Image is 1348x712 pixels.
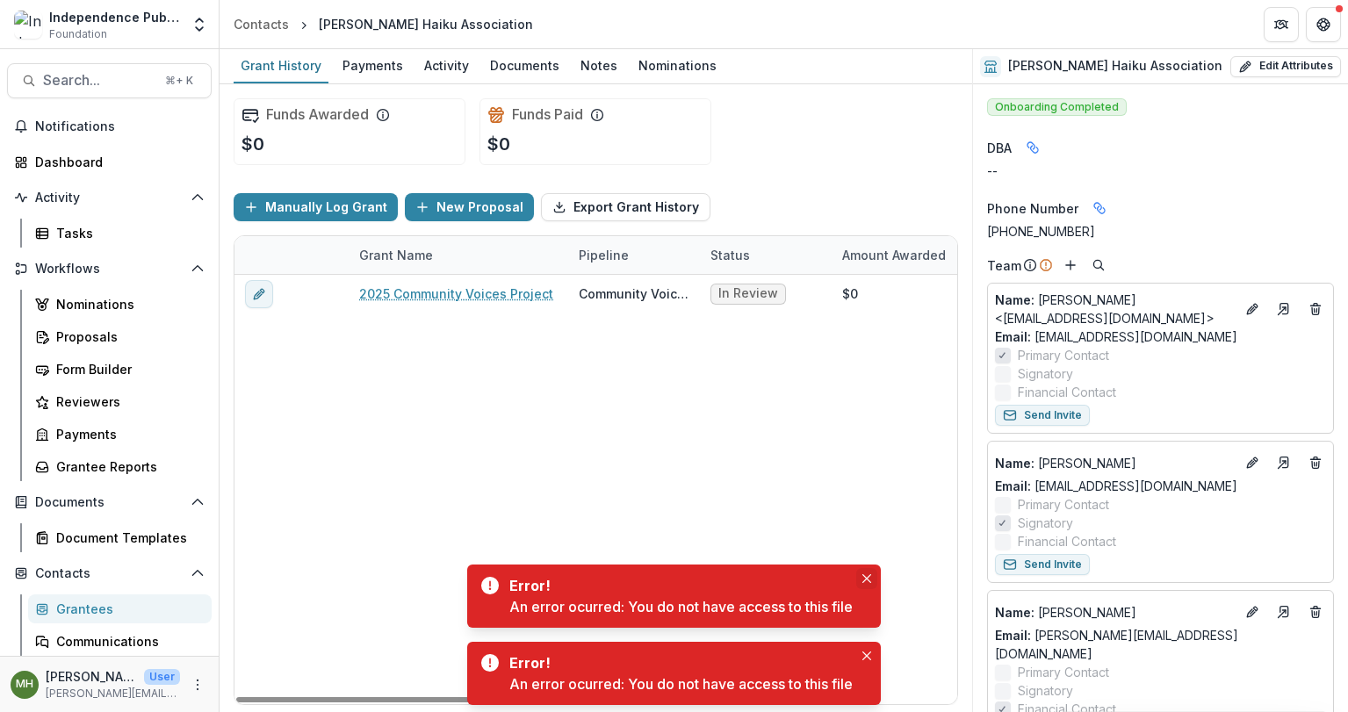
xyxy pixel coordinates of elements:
[631,49,724,83] a: Nominations
[46,667,137,686] p: [PERSON_NAME]
[1018,383,1116,401] span: Financial Contact
[227,11,540,37] nav: breadcrumb
[856,568,877,589] button: Close
[14,11,42,39] img: Independence Public Media Foundation
[995,478,1031,493] span: Email:
[1242,298,1263,320] button: Edit
[995,454,1235,472] a: Name: [PERSON_NAME]
[349,246,443,264] div: Grant Name
[49,26,107,42] span: Foundation
[28,594,212,623] a: Grantees
[56,425,198,443] div: Payments
[234,15,289,33] div: Contacts
[162,71,197,90] div: ⌘ + K
[995,628,1031,643] span: Email:
[509,652,846,673] div: Error!
[417,53,476,78] div: Activity
[35,191,184,205] span: Activity
[335,53,410,78] div: Payments
[28,322,212,351] a: Proposals
[995,477,1237,495] a: Email: [EMAIL_ADDRESS][DOMAIN_NAME]
[1018,495,1109,514] span: Primary Contact
[832,246,956,264] div: Amount Awarded
[349,236,568,274] div: Grant Name
[43,72,155,89] span: Search...
[509,575,846,596] div: Error!
[568,246,639,264] div: Pipeline
[487,131,510,157] p: $0
[842,284,858,303] div: $0
[35,119,205,134] span: Notifications
[35,153,198,171] div: Dashboard
[987,256,1021,275] p: Team
[579,284,689,303] div: Community Voices
[241,131,264,157] p: $0
[1018,346,1109,364] span: Primary Contact
[7,112,212,140] button: Notifications
[1264,7,1299,42] button: Partners
[1018,532,1116,550] span: Financial Contact
[56,360,198,378] div: Form Builder
[995,603,1235,622] a: Name: [PERSON_NAME]
[1270,295,1298,323] a: Go to contact
[28,387,212,416] a: Reviewers
[1270,449,1298,477] a: Go to contact
[335,49,410,83] a: Payments
[987,222,1334,241] div: [PHONE_NUMBER]
[56,529,198,547] div: Document Templates
[1305,298,1326,320] button: Deletes
[35,495,184,510] span: Documents
[49,8,180,26] div: Independence Public Media Foundation
[28,219,212,248] a: Tasks
[483,49,566,83] a: Documents
[56,600,198,618] div: Grantees
[1305,601,1326,622] button: Deletes
[995,605,1034,620] span: Name :
[512,106,583,123] h2: Funds Paid
[1018,663,1109,681] span: Primary Contact
[995,292,1034,307] span: Name :
[568,236,700,274] div: Pipeline
[995,456,1034,471] span: Name :
[28,627,212,656] a: Communications
[995,405,1090,426] button: Send Invite
[56,392,198,411] div: Reviewers
[631,53,724,78] div: Nominations
[573,53,624,78] div: Notes
[35,566,184,581] span: Contacts
[1242,452,1263,473] button: Edit
[995,603,1235,622] p: [PERSON_NAME]
[266,106,369,123] h2: Funds Awarded
[700,236,832,274] div: Status
[1270,598,1298,626] a: Go to contact
[7,63,212,98] button: Search...
[28,420,212,449] a: Payments
[28,452,212,481] a: Grantee Reports
[234,53,328,78] div: Grant History
[1018,364,1073,383] span: Signatory
[319,15,533,33] div: [PERSON_NAME] Haiku Association
[1008,59,1222,74] h2: [PERSON_NAME] Haiku Association
[1085,194,1114,222] button: Linked binding
[417,49,476,83] a: Activity
[1230,56,1341,77] button: Edit Attributes
[187,7,212,42] button: Open entity switcher
[987,139,1012,157] span: DBA
[56,224,198,242] div: Tasks
[995,454,1235,472] p: [PERSON_NAME]
[995,329,1031,344] span: Email:
[359,284,553,303] a: 2025 Community Voices Project
[56,632,198,651] div: Communications
[56,295,198,313] div: Nominations
[56,457,198,476] div: Grantee Reports
[16,679,33,690] div: Melissa Hamilton
[995,327,1237,346] a: Email: [EMAIL_ADDRESS][DOMAIN_NAME]
[509,596,853,617] div: An error ocurred: You do not have access to this file
[1018,514,1073,532] span: Signatory
[28,523,212,552] a: Document Templates
[28,290,212,319] a: Nominations
[483,53,566,78] div: Documents
[46,686,180,701] p: [PERSON_NAME][EMAIL_ADDRESS][DOMAIN_NAME]
[509,673,853,694] div: An error ocurred: You do not have access to this file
